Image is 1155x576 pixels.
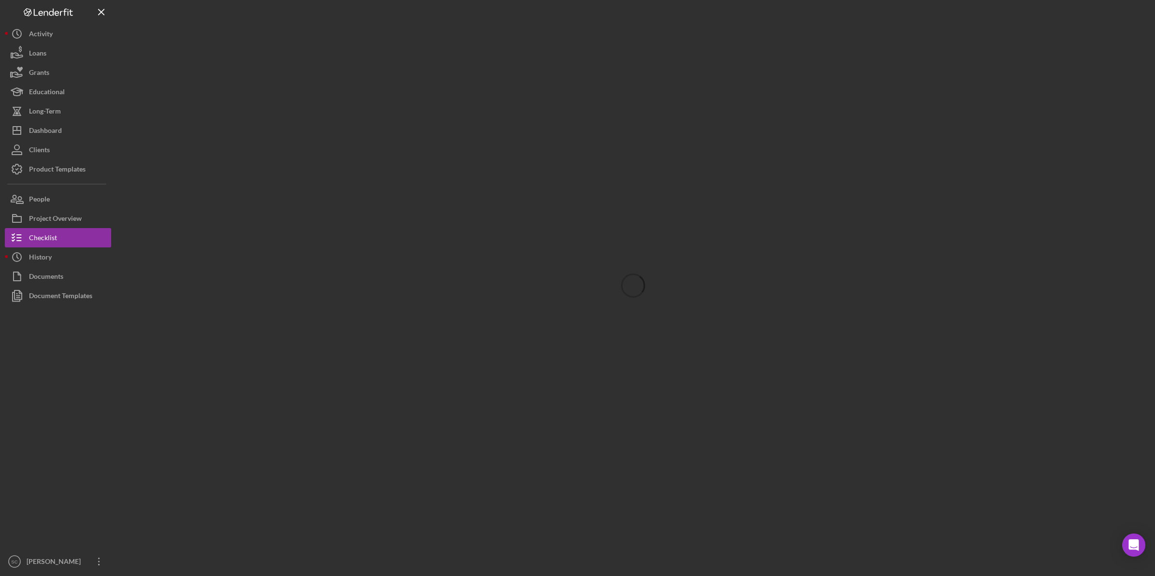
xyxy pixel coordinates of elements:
[29,247,52,269] div: History
[5,247,111,267] button: History
[5,63,111,82] button: Grants
[5,189,111,209] button: People
[29,189,50,211] div: People
[5,140,111,159] button: Clients
[5,43,111,63] button: Loans
[29,228,57,250] div: Checklist
[29,101,61,123] div: Long-Term
[5,24,111,43] button: Activity
[29,121,62,143] div: Dashboard
[5,121,111,140] button: Dashboard
[29,24,53,46] div: Activity
[24,552,87,574] div: [PERSON_NAME]
[29,82,65,104] div: Educational
[29,43,46,65] div: Loans
[5,228,111,247] button: Checklist
[29,286,92,308] div: Document Templates
[1122,533,1145,557] div: Open Intercom Messenger
[29,63,49,85] div: Grants
[5,286,111,305] button: Document Templates
[29,209,82,230] div: Project Overview
[5,82,111,101] button: Educational
[5,209,111,228] button: Project Overview
[5,267,111,286] button: Documents
[11,559,17,564] text: SC
[5,552,111,571] button: SC[PERSON_NAME]
[5,101,111,121] button: Long-Term
[5,159,111,179] button: Product Templates
[29,267,63,288] div: Documents
[29,159,86,181] div: Product Templates
[29,140,50,162] div: Clients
